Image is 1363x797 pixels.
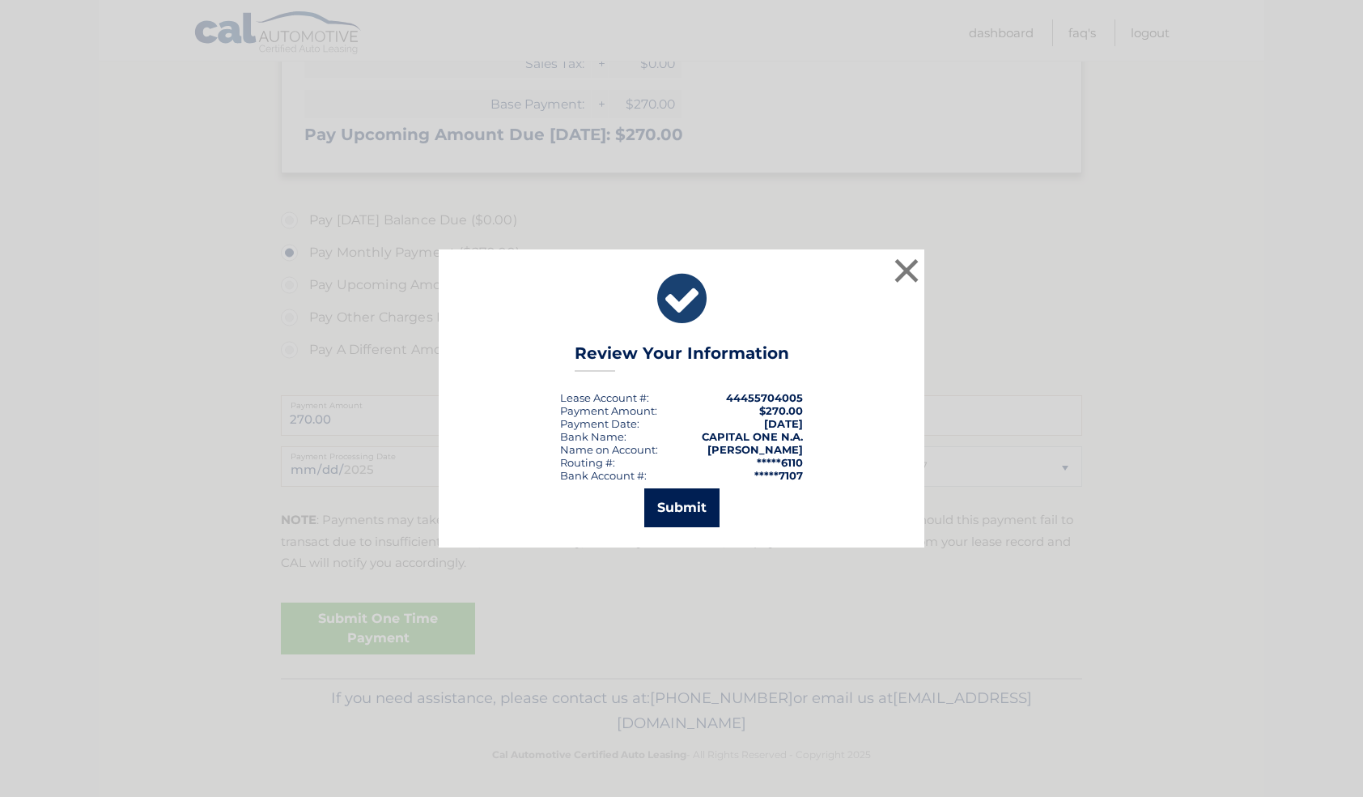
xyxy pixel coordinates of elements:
[560,417,637,430] span: Payment Date
[560,391,649,404] div: Lease Account #:
[575,343,789,372] h3: Review Your Information
[560,456,615,469] div: Routing #:
[890,254,923,287] button: ×
[726,391,803,404] strong: 44455704005
[702,430,803,443] strong: CAPITAL ONE N.A.
[560,443,658,456] div: Name on Account:
[644,488,720,527] button: Submit
[764,417,803,430] span: [DATE]
[560,417,639,430] div: :
[560,404,657,417] div: Payment Amount:
[707,443,803,456] strong: [PERSON_NAME]
[759,404,803,417] span: $270.00
[560,469,647,482] div: Bank Account #:
[560,430,626,443] div: Bank Name:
